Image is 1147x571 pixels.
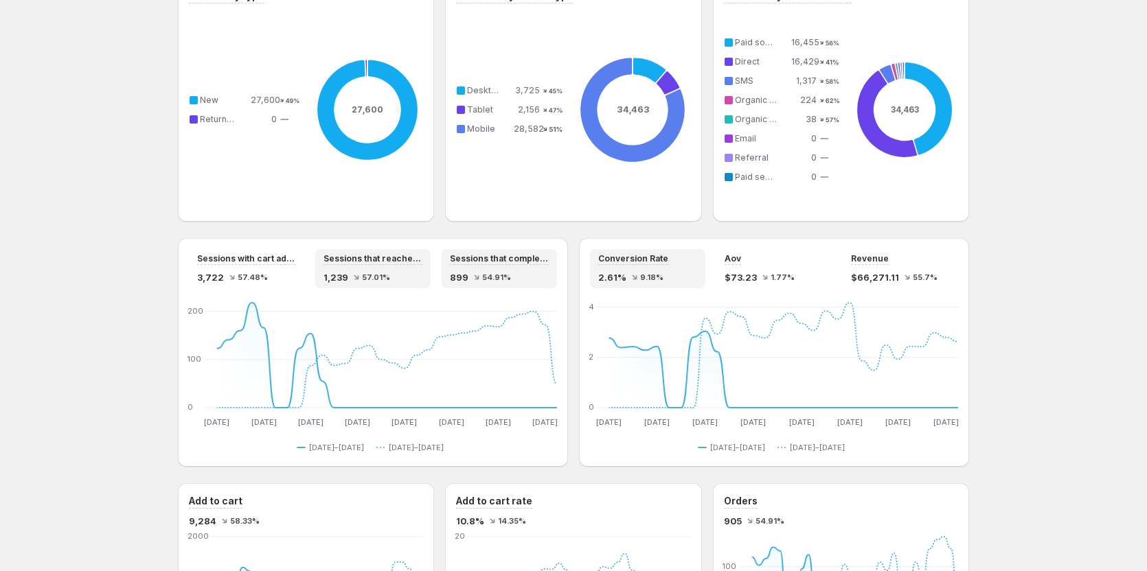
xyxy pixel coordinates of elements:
td: Email [732,131,791,146]
text: [DATE] [644,417,670,427]
h3: Orders [724,494,758,508]
td: Returning [197,112,250,127]
text: [DATE] [692,417,718,427]
span: Organic search [735,95,797,105]
span: 9.18% [640,273,663,281]
span: [DATE]–[DATE] [790,442,845,453]
span: 57.48% [238,273,268,281]
text: [DATE] [532,417,558,427]
span: 1,317 [796,75,817,86]
text: 58% [826,78,839,85]
span: 0 [271,114,277,124]
span: 54.91% [482,273,511,281]
span: 1.77% [771,273,795,281]
span: Revenue [851,253,889,264]
span: Sessions with cart additions [197,253,296,264]
span: 3,725 [515,85,540,95]
td: Paid search [732,170,791,185]
text: 4 [589,302,594,312]
td: New [197,93,250,108]
span: Organic social [735,114,793,124]
span: 28,582 [514,124,544,134]
text: [DATE] [345,417,370,427]
span: Paid social [735,37,779,47]
text: [DATE] [391,417,417,427]
span: Tablet [467,104,493,115]
span: [DATE]–[DATE] [710,442,765,453]
span: Returning [200,114,239,124]
text: 51% [549,125,563,133]
text: 2 [589,352,593,362]
span: Aov [725,253,741,264]
text: [DATE] [204,417,229,427]
span: 38 [806,114,817,124]
text: [DATE] [789,417,815,427]
text: 47% [549,106,563,115]
td: Tablet [464,102,512,117]
span: 2.61% [598,270,626,284]
button: [DATE]–[DATE] [777,439,850,456]
td: Direct [732,54,791,69]
span: SMS [735,75,753,86]
button: [DATE]–[DATE] [376,439,449,456]
text: [DATE] [885,417,911,427]
span: 0 [811,172,817,182]
h3: Add to cart [189,494,242,508]
span: Conversion Rate [598,253,668,264]
text: 49% [286,97,300,104]
span: $66,271.11 [851,270,899,284]
span: 3,722 [197,270,224,284]
span: 27,600 [251,95,280,105]
button: [DATE]–[DATE] [297,439,370,456]
text: [DATE] [596,417,622,427]
text: 100 [188,354,201,364]
text: 41% [826,58,839,66]
span: Referral [735,152,769,163]
text: 0 [188,402,193,412]
span: Paid search [735,172,783,182]
span: 16,429 [791,56,819,67]
span: 1,239 [323,270,348,284]
span: New [200,95,218,105]
span: 55.7% [913,273,938,281]
text: 45% [549,87,563,95]
text: 200 [188,306,203,316]
span: Email [735,133,756,143]
span: 2,156 [518,104,540,115]
td: Organic search [732,93,791,108]
span: Direct [735,56,760,67]
span: 57.01% [362,273,390,281]
text: [DATE] [486,417,511,427]
text: [DATE] [439,417,464,427]
text: [DATE] [298,417,323,427]
text: 57% [826,116,839,124]
text: [DATE] [837,417,863,427]
text: 2000 [188,531,209,541]
td: Desktop [464,83,512,98]
text: 0 [589,402,594,412]
span: 10.8% [456,514,484,528]
span: 16,455 [791,37,819,47]
span: $73.23 [725,270,757,284]
span: 58.33% [230,517,260,525]
span: 54.91% [756,517,784,525]
text: [DATE] [251,417,277,427]
h3: Add to cart rate [456,494,532,508]
span: [DATE]–[DATE] [309,442,364,453]
span: 0 [811,133,817,143]
span: Desktop [467,85,502,95]
text: [DATE] [933,417,959,427]
span: 899 [450,270,468,284]
span: [DATE]–[DATE] [389,442,444,453]
td: Paid social [732,35,791,50]
text: 100 [723,561,736,571]
span: 905 [724,514,742,528]
td: SMS [732,73,791,89]
td: Mobile [464,121,512,137]
text: 62% [826,97,840,105]
text: 20 [455,531,465,541]
span: Sessions that completed checkout [450,253,549,264]
span: 0 [811,152,817,163]
span: 9,284 [189,514,216,528]
span: 224 [800,95,817,105]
